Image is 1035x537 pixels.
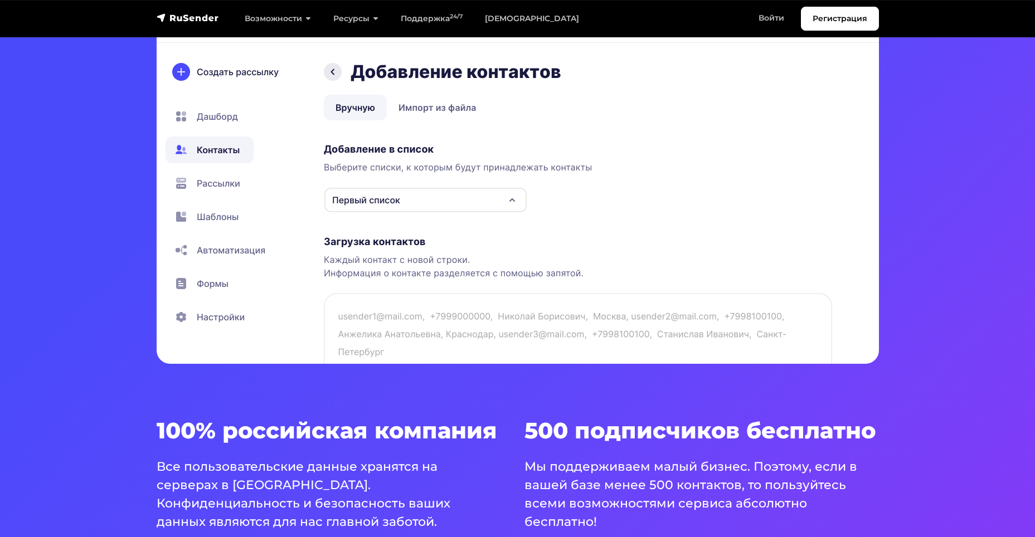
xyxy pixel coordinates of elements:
[157,12,219,23] img: RuSender
[157,457,498,531] p: Все пользовательские данные хранятся на серверах в [GEOGRAPHIC_DATA]. Конфиденциальность и безопа...
[524,417,879,444] h3: 500 подписчиков бесплатно
[157,417,511,444] h3: 100% российская компания
[747,7,795,30] a: Войти
[801,7,879,31] a: Регистрация
[524,457,866,531] p: Мы поддерживаем малый бизнес. Поэтому, если в вашей базе менее 500 контактов, то пользуйтесь всем...
[322,7,390,30] a: Ресурсы
[234,7,322,30] a: Возможности
[474,7,590,30] a: [DEMOGRAPHIC_DATA]
[450,13,463,20] sup: 24/7
[390,7,474,30] a: Поддержка24/7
